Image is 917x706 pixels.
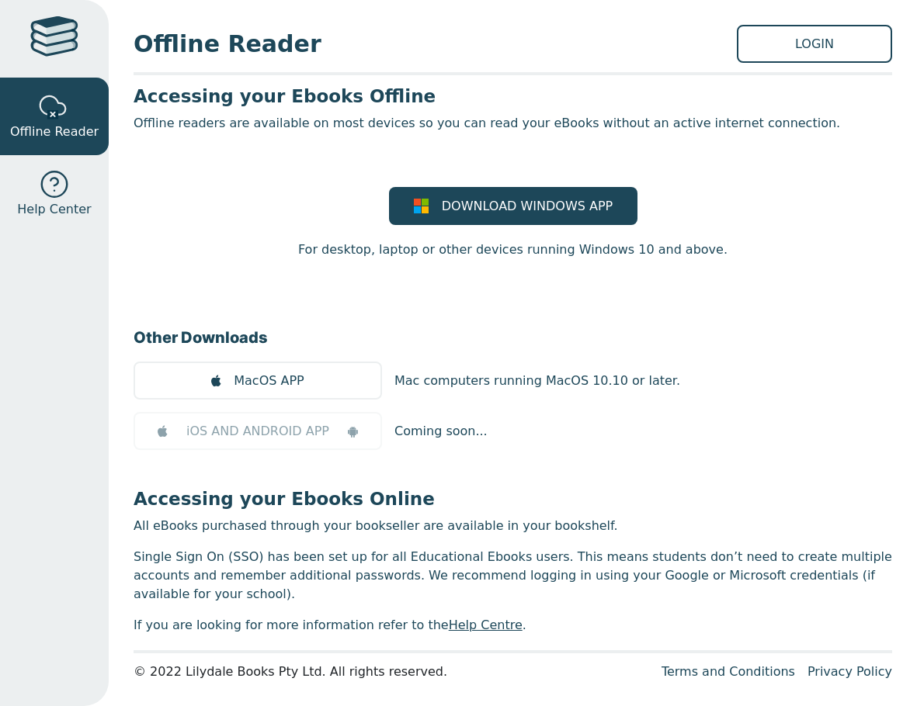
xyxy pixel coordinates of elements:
span: MacOS APP [234,372,304,390]
p: All eBooks purchased through your bookseller are available in your bookshelf. [134,517,892,535]
a: Help Centre [449,618,523,632]
a: DOWNLOAD WINDOWS APP [389,187,637,225]
a: Privacy Policy [808,664,892,679]
p: Offline readers are available on most devices so you can read your eBooks without an active inter... [134,114,892,133]
span: Help Center [17,200,91,219]
h3: Accessing your Ebooks Online [134,487,892,510]
p: Single Sign On (SSO) has been set up for all Educational Ebooks users. This means students don’t ... [134,548,892,604]
a: Terms and Conditions [662,664,795,679]
p: Coming soon... [394,422,488,441]
p: For desktop, laptop or other devices running Windows 10 and above. [298,241,728,259]
span: Offline Reader [10,123,99,141]
span: DOWNLOAD WINDOWS APP [442,197,613,216]
h3: Accessing your Ebooks Offline [134,85,892,108]
p: Mac computers running MacOS 10.10 or later. [394,372,680,390]
span: iOS AND ANDROID APP [186,422,329,441]
div: © 2022 Lilydale Books Pty Ltd. All rights reserved. [134,663,649,681]
span: Offline Reader [134,26,737,61]
a: LOGIN [737,25,892,63]
a: MacOS APP [134,362,382,400]
p: If you are looking for more information refer to the . [134,616,892,635]
h3: Other Downloads [134,326,892,349]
